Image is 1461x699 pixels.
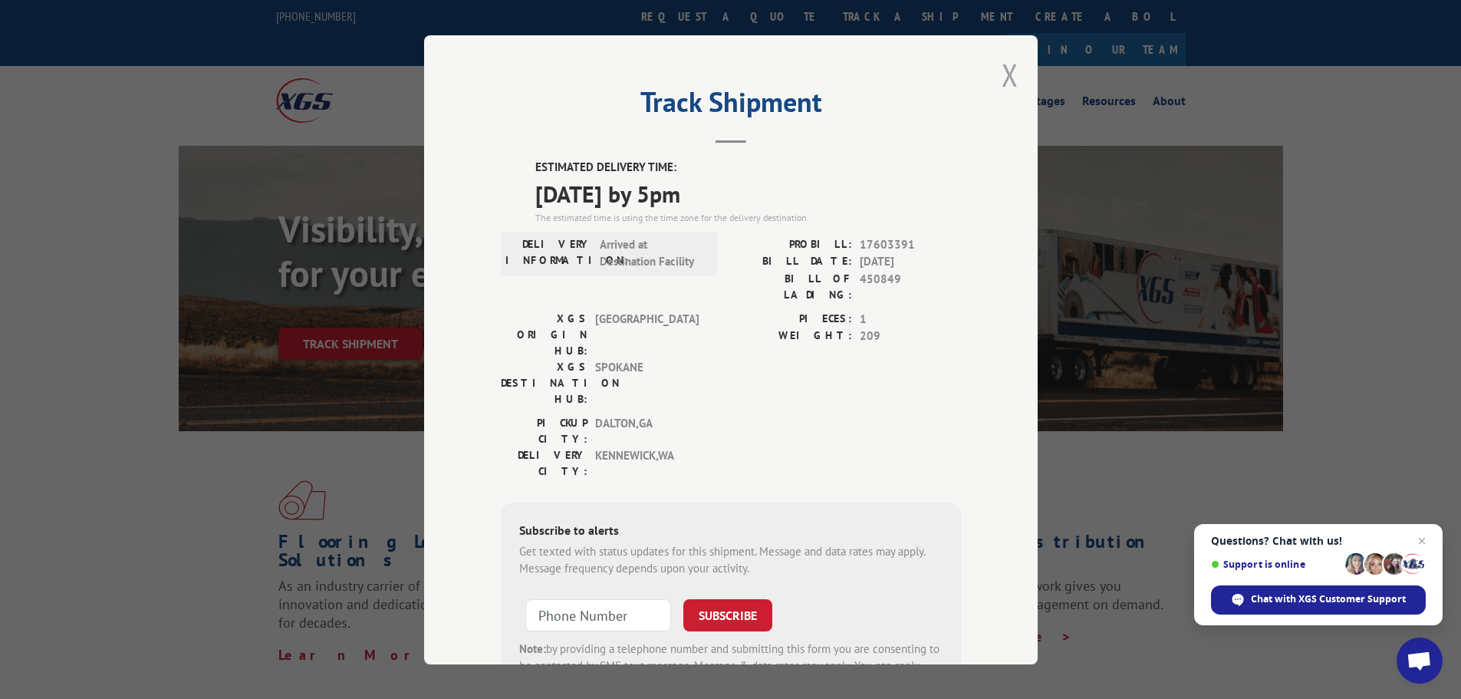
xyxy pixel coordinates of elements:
span: DALTON , GA [595,414,699,447]
span: 209 [860,328,961,345]
span: Arrived at Destination Facility [600,236,703,270]
label: ESTIMATED DELIVERY TIME: [535,159,961,176]
span: SPOKANE [595,358,699,407]
label: DELIVERY INFORMATION: [505,236,592,270]
div: Chat with XGS Customer Support [1211,585,1426,615]
label: BILL DATE: [731,253,852,271]
span: KENNEWICK , WA [595,447,699,479]
label: WEIGHT: [731,328,852,345]
label: BILL OF LADING: [731,270,852,302]
span: Close chat [1413,532,1431,550]
button: SUBSCRIBE [683,598,772,631]
label: PICKUP CITY: [501,414,587,447]
span: [DATE] by 5pm [535,176,961,210]
span: [DATE] [860,253,961,271]
span: 450849 [860,270,961,302]
label: XGS DESTINATION HUB: [501,358,587,407]
input: Phone Number [525,598,671,631]
span: Chat with XGS Customer Support [1251,592,1406,606]
div: Subscribe to alerts [519,520,943,542]
label: PROBILL: [731,236,852,253]
span: Questions? Chat with us! [1211,535,1426,547]
label: PIECES: [731,310,852,328]
div: by providing a telephone number and submitting this form you are consenting to be contacted by SM... [519,640,943,692]
h2: Track Shipment [501,91,961,120]
label: DELIVERY CITY: [501,447,587,479]
span: [GEOGRAPHIC_DATA] [595,310,699,358]
button: Close modal [1002,54,1018,95]
div: The estimated time is using the time zone for the delivery destination. [535,210,961,224]
label: XGS ORIGIN HUB: [501,310,587,358]
strong: Note: [519,641,546,655]
span: 1 [860,310,961,328]
div: Open chat [1397,638,1443,684]
div: Get texted with status updates for this shipment. Message and data rates may apply. Message frequ... [519,542,943,577]
span: Support is online [1211,559,1340,570]
span: 17603391 [860,236,961,253]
